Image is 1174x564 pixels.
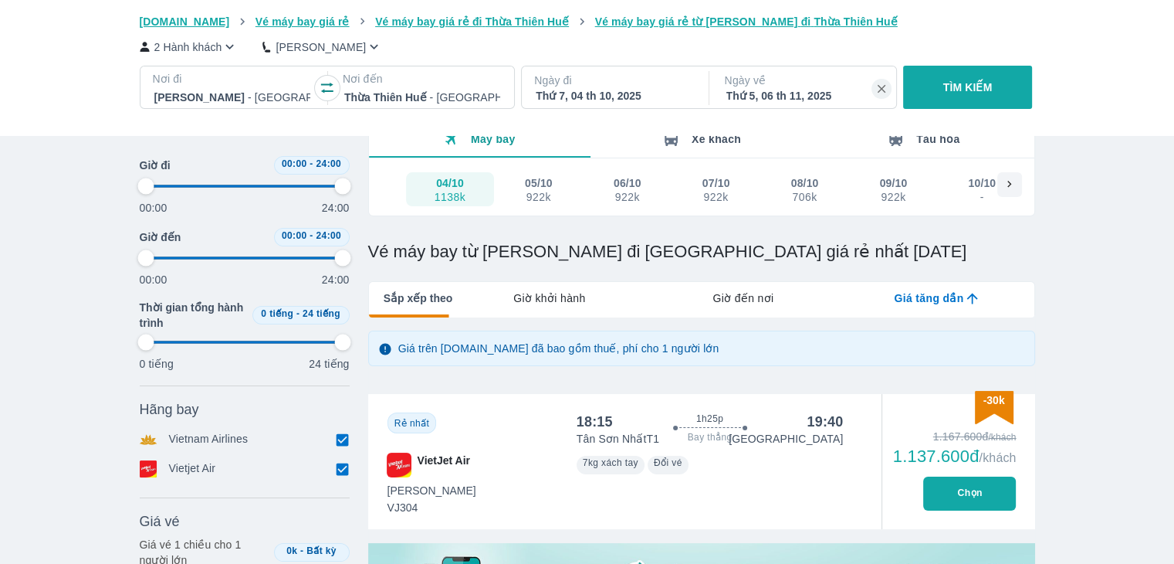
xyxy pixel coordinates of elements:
div: Thứ 7, 04 th 10, 2025 [536,88,692,104]
p: 24:00 [322,200,350,216]
span: VietJet Air [418,453,470,477]
span: Giờ khởi hành [513,290,585,306]
span: Giờ đến nơi [712,290,773,306]
span: 7kg xách tay [583,457,638,468]
p: Vietnam Airlines [169,431,249,448]
div: 922k [881,191,907,203]
p: Nơi đến [343,71,502,87]
span: Tàu hỏa [916,133,960,145]
div: 706k [792,191,818,203]
span: Vé máy bay giá rẻ từ [PERSON_NAME] đi Thừa Thiên Huế [595,15,898,28]
span: /khách [979,451,1016,464]
div: 18:15 [577,413,613,431]
div: 1138k [435,191,465,203]
span: 24 tiếng [303,308,340,319]
div: scrollable day and price [406,172,997,206]
div: 04/10 [436,175,464,191]
span: - [300,545,303,556]
span: 24:00 [316,230,341,241]
div: 08/10 [791,175,819,191]
p: 00:00 [140,200,167,216]
span: Hãng bay [140,400,199,419]
span: Vé máy bay giá rẻ đi Thừa Thiên Huế [375,15,569,28]
p: 00:00 [140,272,167,287]
span: Xe khách [692,133,741,145]
div: 10/10 [968,175,996,191]
span: Rẻ nhất [394,418,429,429]
span: Giá vé [140,512,180,531]
div: 1.137.600đ [893,447,1017,466]
div: 922k [703,191,729,203]
p: 24 tiếng [309,356,349,372]
div: 922k [614,191,641,203]
span: -30k [983,394,1004,406]
span: - [310,230,313,241]
span: 1h25p [696,413,723,425]
p: 2 Hành khách [154,39,222,55]
span: 00:00 [282,158,307,169]
nav: breadcrumb [140,14,1035,29]
span: - [296,308,299,319]
span: Thời gian tổng hành trình [140,300,246,331]
div: 05/10 [525,175,553,191]
div: 07/10 [702,175,730,191]
span: Giờ đi [140,158,171,173]
p: [PERSON_NAME] [276,39,366,55]
div: lab API tabs example [452,282,1034,314]
p: Ngày về [725,73,884,88]
span: Máy bay [471,133,516,145]
div: Thứ 5, 06 th 11, 2025 [726,88,882,104]
div: - [969,191,995,203]
h1: Vé máy bay từ [PERSON_NAME] đi [GEOGRAPHIC_DATA] giá rẻ nhất [DATE] [368,241,1035,263]
div: 922k [526,191,552,203]
img: VJ [387,453,411,477]
p: Nơi đi [153,71,312,87]
span: [PERSON_NAME] [387,483,476,498]
button: [PERSON_NAME] [262,39,382,55]
p: Giá trên [DOMAIN_NAME] đã bao gồm thuế, phí cho 1 người lớn [398,341,719,356]
span: Bất kỳ [306,545,337,556]
p: Tân Sơn Nhất T1 [577,431,659,447]
span: VJ304 [387,500,476,515]
span: Giá tăng dần [894,290,963,306]
p: 0 tiếng [140,356,174,372]
p: TÌM KIẾM [943,80,993,95]
p: 24:00 [322,272,350,287]
p: Vietjet Air [169,460,216,477]
span: 24:00 [316,158,341,169]
span: [DOMAIN_NAME] [140,15,230,28]
span: Vé máy bay giá rẻ [255,15,350,28]
span: Sắp xếp theo [384,290,453,306]
span: - [310,158,313,169]
button: Chọn [923,477,1016,511]
button: 2 Hành khách [140,39,239,55]
div: 1.167.600đ [893,429,1017,444]
div: 19:40 [807,413,843,431]
p: Ngày đi [534,73,693,88]
span: 0k [286,545,297,556]
p: [GEOGRAPHIC_DATA] [729,431,843,447]
button: TÌM KIẾM [903,66,1032,109]
span: Giờ đến [140,229,181,245]
img: discount [975,391,1013,424]
span: 0 tiếng [261,308,293,319]
div: 06/10 [614,175,641,191]
span: Đổi vé [654,457,682,468]
span: 00:00 [282,230,307,241]
div: 09/10 [880,175,908,191]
